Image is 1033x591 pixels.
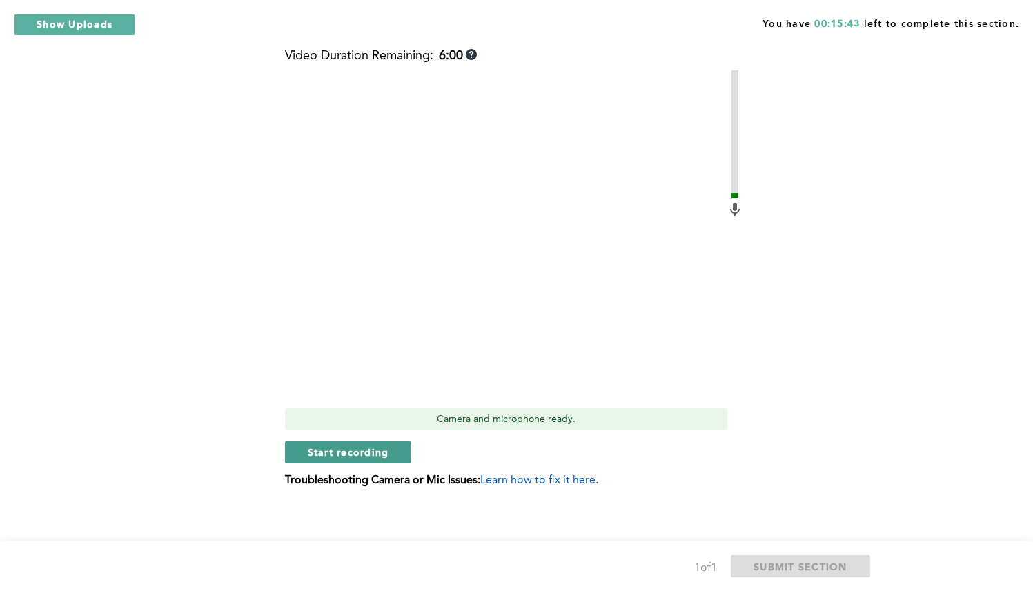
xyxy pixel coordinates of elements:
span: Start recording [308,445,389,459]
span: You have left to complete this section. [763,14,1019,31]
button: SUBMIT SECTION [731,555,870,577]
div: Camera and microphone ready. [285,408,727,430]
span: Learn how to fix it here. [480,475,598,486]
button: Show Uploads [14,14,135,36]
div: 1 of 1 [694,559,717,578]
span: SUBMIT SECTION [754,560,847,573]
b: Troubleshooting Camera or Mic Issues: [285,475,480,486]
span: 00:15:43 [814,19,860,29]
button: Start recording [285,441,412,463]
b: 6:00 [439,49,463,63]
div: Video Duration Remaining: [285,49,477,63]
